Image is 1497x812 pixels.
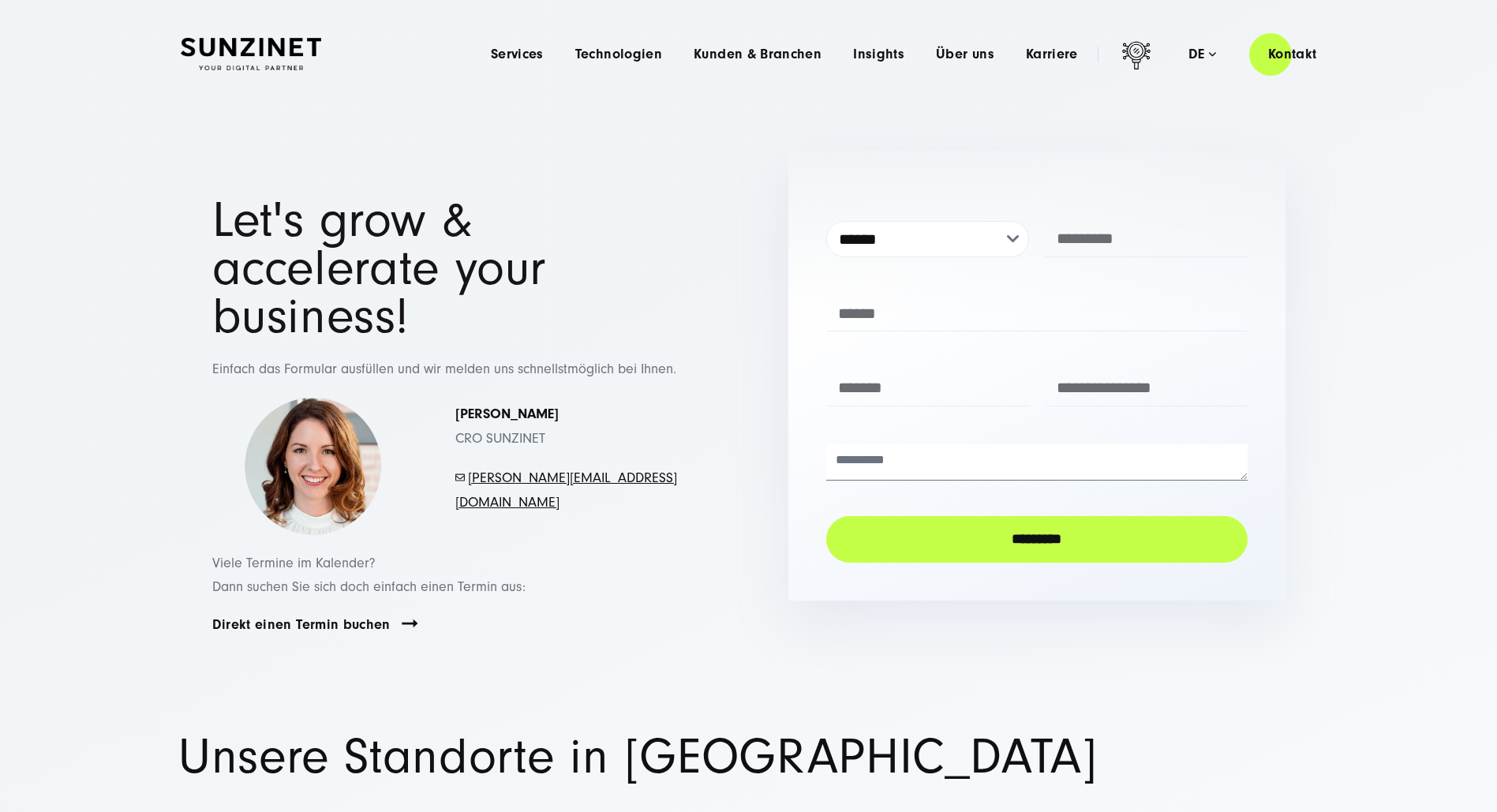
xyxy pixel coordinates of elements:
img: Simona-kontakt-page-picture [244,398,382,536]
span: Viele Termine im Kalender? Dann suchen Sie sich doch einfach einen Termin aus: [212,555,526,596]
div: de [1188,47,1216,62]
a: Insights [853,47,904,62]
a: Kunden & Branchen [694,47,821,62]
span: - [465,470,468,486]
a: Karriere [1026,47,1078,62]
h1: Unsere Standorte in [GEOGRAPHIC_DATA] [178,733,1319,781]
strong: [PERSON_NAME] [455,406,559,422]
a: Technologien [575,47,662,62]
a: Über uns [936,47,994,62]
span: Let's grow & accelerate your business! [212,192,547,345]
a: [PERSON_NAME][EMAIL_ADDRESS][DOMAIN_NAME] [455,470,677,511]
span: Einfach das Formular ausfüllen und wir melden uns schnellstmöglich bei Ihnen. [212,361,676,377]
a: Kontakt [1249,32,1336,77]
a: Services [491,47,544,62]
p: CRO SUNZINET [455,402,678,451]
a: Direkt einen Termin buchen [212,616,391,634]
img: SUNZINET Full Service Digital Agentur [181,38,321,71]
